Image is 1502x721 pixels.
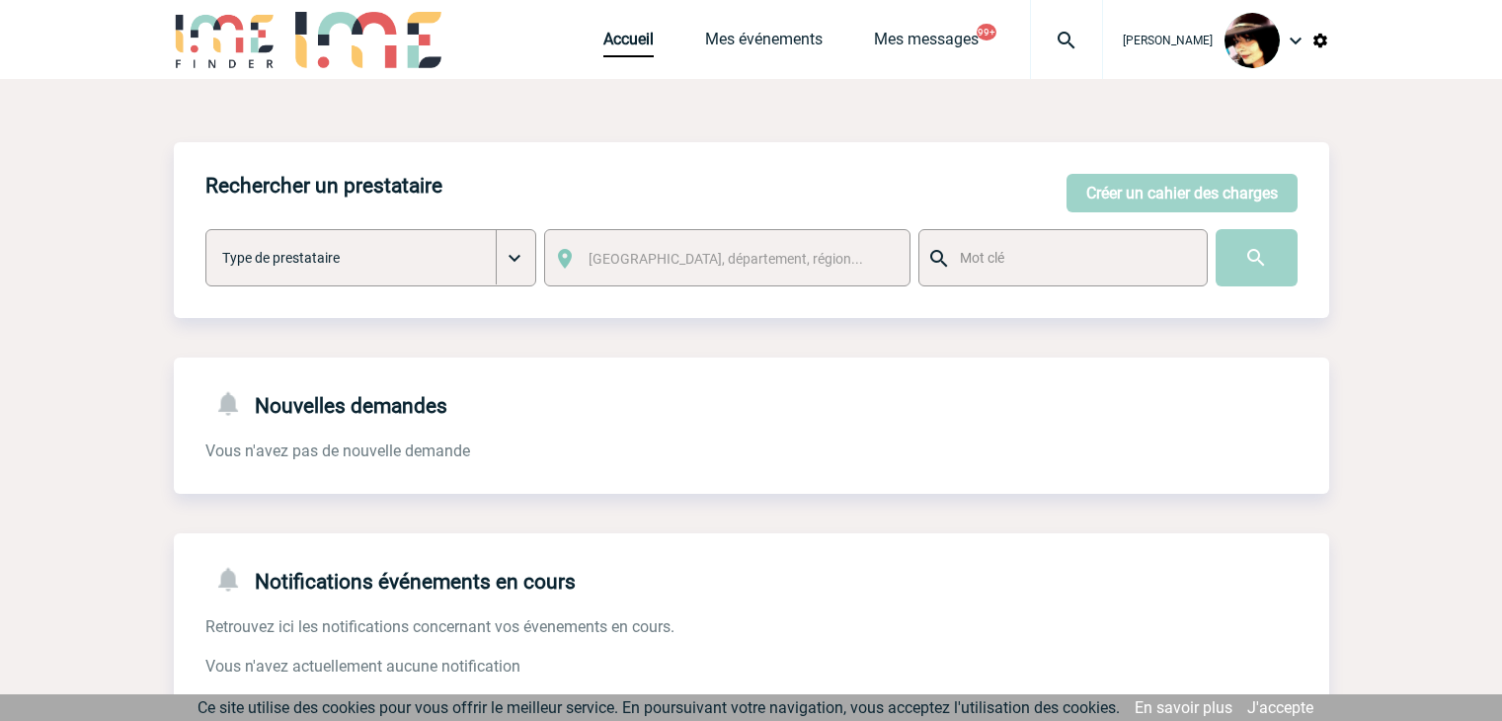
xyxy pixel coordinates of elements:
span: Vous n'avez actuellement aucune notification [205,657,520,676]
h4: Notifications événements en cours [205,565,576,594]
a: J'accepte [1247,698,1313,717]
input: Mot clé [955,245,1189,271]
a: Mes messages [874,30,979,57]
img: IME-Finder [174,12,277,68]
span: Vous n'avez pas de nouvelle demande [205,441,470,460]
span: Ce site utilise des cookies pour vous offrir le meilleur service. En poursuivant votre navigation... [198,698,1120,717]
span: [PERSON_NAME] [1123,34,1213,47]
button: 99+ [977,24,996,40]
span: Retrouvez ici les notifications concernant vos évenements en cours. [205,617,674,636]
img: notifications-24-px-g.png [213,565,255,594]
img: notifications-24-px-g.png [213,389,255,418]
img: 101023-0.jpg [1225,13,1280,68]
a: Mes événements [705,30,823,57]
input: Submit [1216,229,1298,286]
a: En savoir plus [1135,698,1232,717]
h4: Rechercher un prestataire [205,174,442,198]
span: [GEOGRAPHIC_DATA], département, région... [589,251,863,267]
a: Accueil [603,30,654,57]
h4: Nouvelles demandes [205,389,447,418]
